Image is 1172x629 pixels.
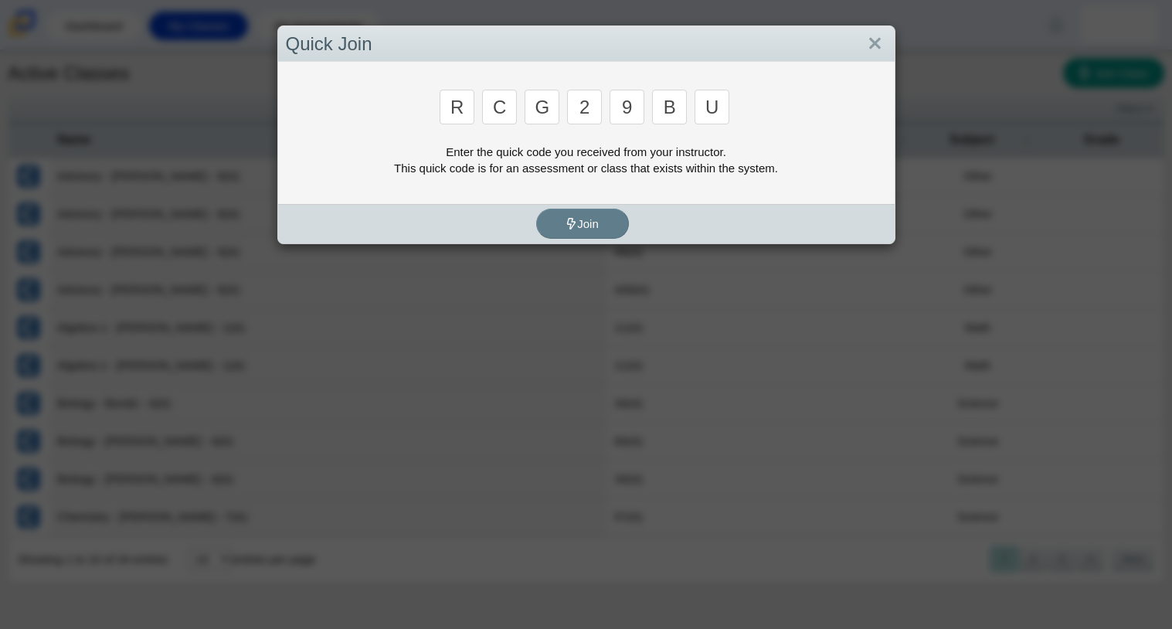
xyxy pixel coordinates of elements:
[536,209,629,239] button: Join
[610,90,644,124] input: Enter Access Code Digit 5
[566,217,599,230] span: Join
[286,144,887,176] div: Enter the quick code you received from your instructor. This quick code is for an assessment or c...
[567,90,602,124] input: Enter Access Code Digit 4
[652,90,687,124] input: Enter Access Code Digit 6
[482,90,517,124] input: Enter Access Code Digit 2
[440,90,474,124] input: Enter Access Code Digit 1
[525,90,559,124] input: Enter Access Code Digit 3
[863,31,887,57] a: Close
[695,90,729,124] input: Enter Access Code Digit 7
[278,26,895,63] div: Quick Join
